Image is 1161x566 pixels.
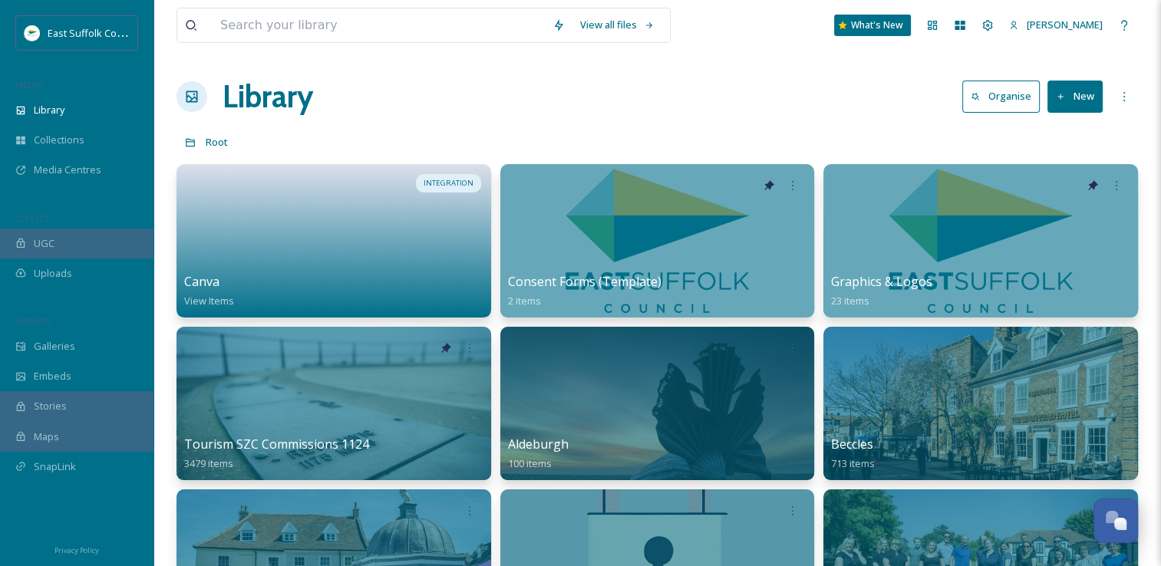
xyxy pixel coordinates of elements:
[206,133,228,151] a: Root
[508,273,661,290] span: Consent Forms (Template)
[34,236,54,251] span: UGC
[176,164,491,318] a: INTEGRATIONCanvaView Items
[1027,18,1103,31] span: [PERSON_NAME]
[48,25,138,40] span: East Suffolk Council
[15,212,48,224] span: COLLECT
[184,437,369,470] a: Tourism SZC Commissions 11243479 items
[54,545,99,555] span: Privacy Policy
[424,178,473,189] span: INTEGRATION
[184,436,369,452] span: Tourism SZC Commissions 1124
[831,294,869,308] span: 23 items
[184,456,233,470] span: 3479 items
[25,25,40,41] img: ESC%20Logo.png
[831,456,875,470] span: 713 items
[34,459,76,474] span: SnapLink
[572,10,662,40] a: View all files
[184,273,219,290] span: Canva
[508,294,541,308] span: 2 items
[834,15,911,36] a: What's New
[34,429,59,444] span: Maps
[34,103,64,117] span: Library
[206,135,228,149] span: Root
[831,437,875,470] a: Beccles713 items
[508,436,569,452] span: Aldeburgh
[962,81,1040,112] button: Organise
[34,266,72,281] span: Uploads
[15,79,42,90] span: MEDIA
[831,275,932,308] a: Graphics & Logos23 items
[34,163,101,177] span: Media Centres
[831,436,873,452] span: Beccles
[1093,499,1138,543] button: Open Chat
[184,294,234,308] span: View Items
[831,273,932,290] span: Graphics & Logos
[508,437,569,470] a: Aldeburgh100 items
[508,275,661,308] a: Consent Forms (Template)2 items
[34,133,84,147] span: Collections
[15,315,51,327] span: WIDGETS
[34,369,71,383] span: Embeds
[508,456,552,470] span: 100 items
[213,8,545,42] input: Search your library
[34,399,67,413] span: Stories
[54,540,99,558] a: Privacy Policy
[1001,10,1110,40] a: [PERSON_NAME]
[34,339,75,354] span: Galleries
[223,74,313,120] a: Library
[1047,81,1103,112] button: New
